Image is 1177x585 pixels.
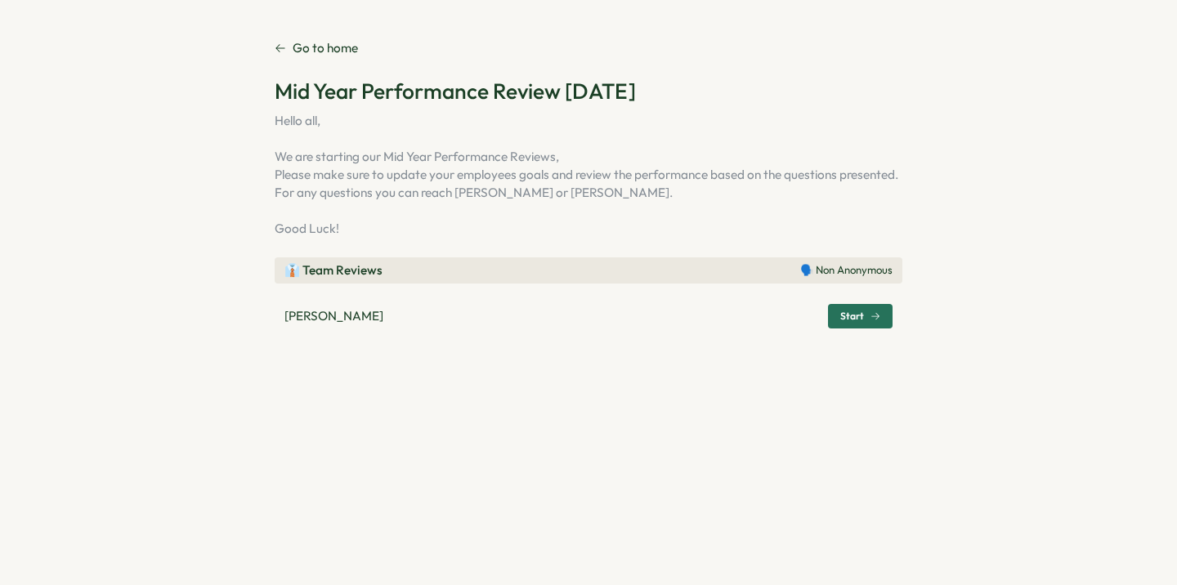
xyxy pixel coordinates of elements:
[275,112,902,238] p: Hello all, We are starting our Mid Year Performance Reviews, Please make sure to update your empl...
[275,77,902,105] h2: Mid Year Performance Review [DATE]
[840,311,864,321] span: Start
[275,39,358,57] a: Go to home
[800,263,893,278] p: 🗣️ Non Anonymous
[828,304,893,328] button: Start
[284,261,383,279] p: 👔 Team Reviews
[284,307,383,325] p: [PERSON_NAME]
[293,39,358,57] p: Go to home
